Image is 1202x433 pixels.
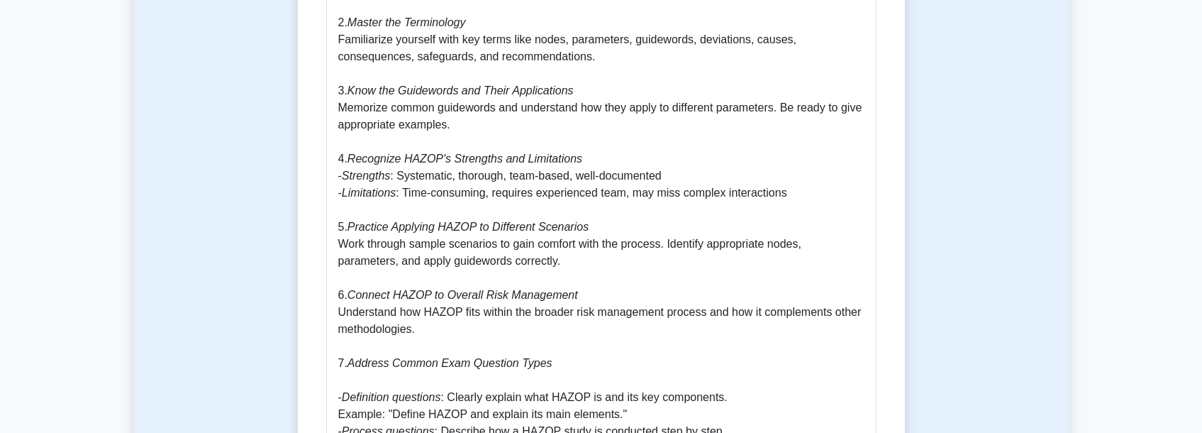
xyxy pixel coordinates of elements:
i: Address Common Exam Question Types [347,357,552,369]
i: Practice Applying HAZOP to Different Scenarios [347,221,589,233]
i: Know the Guidewords and Their Applications [347,84,574,97]
i: Strengths [342,170,390,182]
i: Limitations [342,187,396,199]
i: Recognize HAZOP's Strengths and Limitations [347,153,582,165]
i: Connect HAZOP to Overall Risk Management [347,289,578,301]
i: Definition questions [342,391,441,403]
i: Master the Terminology [347,16,466,28]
